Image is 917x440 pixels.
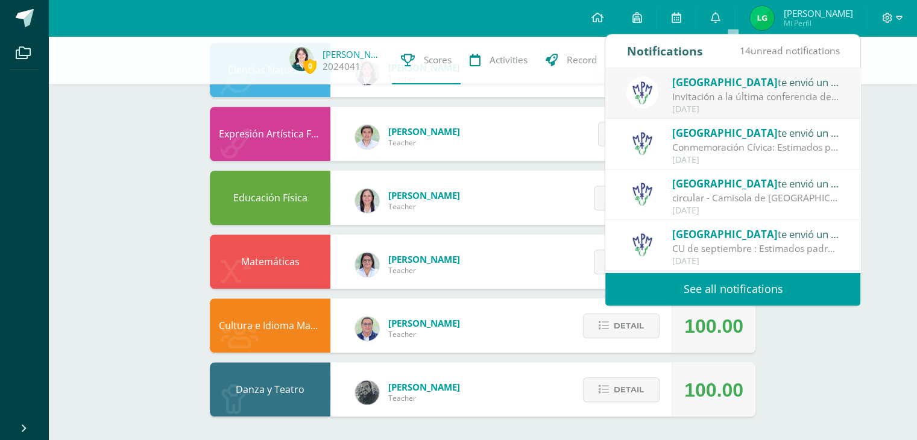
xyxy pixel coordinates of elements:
[672,206,840,216] div: [DATE]
[672,140,840,154] div: Conmemoración Cívica: Estimados padres de familia: Compartimos con ustedes información de la Conm...
[567,54,597,66] span: Record
[388,137,460,148] span: Teacher
[605,272,860,306] a: See all notifications
[388,253,460,265] span: [PERSON_NAME]
[537,36,606,84] a: Record
[388,265,460,275] span: Teacher
[490,54,528,66] span: Activities
[739,44,750,57] span: 14
[614,315,644,337] span: Detail
[672,226,840,242] div: te envió un aviso
[355,316,379,341] img: c1c1b07ef08c5b34f56a5eb7b3c08b85.png
[626,228,658,260] img: a3978fa95217fc78923840df5a445bcb.png
[614,379,644,401] span: Detail
[355,380,379,404] img: 8ba24283638e9cc0823fe7e8b79ee805.png
[583,377,660,402] button: Detail
[672,256,840,266] div: [DATE]
[626,127,658,159] img: a3978fa95217fc78923840df5a445bcb.png
[739,44,839,57] span: unread notifications
[626,34,702,68] div: Notifications
[210,298,330,353] div: Cultura e Idioma Maya, Garífuna o Xinka
[672,126,778,140] span: [GEOGRAPHIC_DATA]
[323,60,361,73] a: 2024041
[388,393,460,403] span: Teacher
[672,125,840,140] div: te envió un aviso
[783,7,852,19] span: [PERSON_NAME]
[626,178,658,210] img: a3978fa95217fc78923840df5a445bcb.png
[672,227,778,241] span: [GEOGRAPHIC_DATA]
[323,48,383,60] a: [PERSON_NAME]
[210,362,330,416] div: Danza y Teatro
[210,171,330,225] div: Educación Física
[598,122,675,146] button: Detail
[672,191,840,205] div: circular - Camisola de Guatemala: Estimados padres de familia: Compartimos con ustedes circular. ...
[388,189,460,201] span: [PERSON_NAME]
[684,299,743,353] div: 100.00
[672,75,778,89] span: [GEOGRAPHIC_DATA]
[388,329,460,339] span: Teacher
[783,18,852,28] span: Mi Perfil
[672,175,840,191] div: te envió un aviso
[461,36,537,84] a: Activities
[594,250,670,274] button: Detail
[210,234,330,289] div: Matemáticas
[672,74,840,90] div: te envió un aviso
[684,363,743,417] div: 100.00
[388,125,460,137] span: [PERSON_NAME]
[672,104,840,115] div: [DATE]
[210,107,330,161] div: Expresión Artística FORMACIÓN MUSICAL
[672,90,840,104] div: Invitación a la última conferencia del año: Estimados padres de familia: Con mucha alegría les in...
[672,155,840,165] div: [DATE]
[355,125,379,149] img: 8e3dba6cfc057293c5db5c78f6d0205d.png
[303,58,317,74] span: 0
[355,253,379,277] img: 341d98b4af7301a051bfb6365f8299c3.png
[355,189,379,213] img: f77eda19ab9d4901e6803b4611072024.png
[392,36,461,84] a: Scores
[583,313,660,338] button: Detail
[289,47,314,71] img: 75d9deeb5eb39d191c4714c0e1a187b5.png
[594,186,670,210] button: Detail
[672,177,778,190] span: [GEOGRAPHIC_DATA]
[424,54,452,66] span: Scores
[388,201,460,212] span: Teacher
[388,317,460,329] span: [PERSON_NAME]
[388,381,460,393] span: [PERSON_NAME]
[750,6,774,30] img: 30f3d87f9934a48f68ba91f034c32408.png
[626,77,658,108] img: a3978fa95217fc78923840df5a445bcb.png
[672,242,840,256] div: CU de septiembre : Estimados padres de familia: Les compartimos el CU del mes de septiembre. ¡Fel...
